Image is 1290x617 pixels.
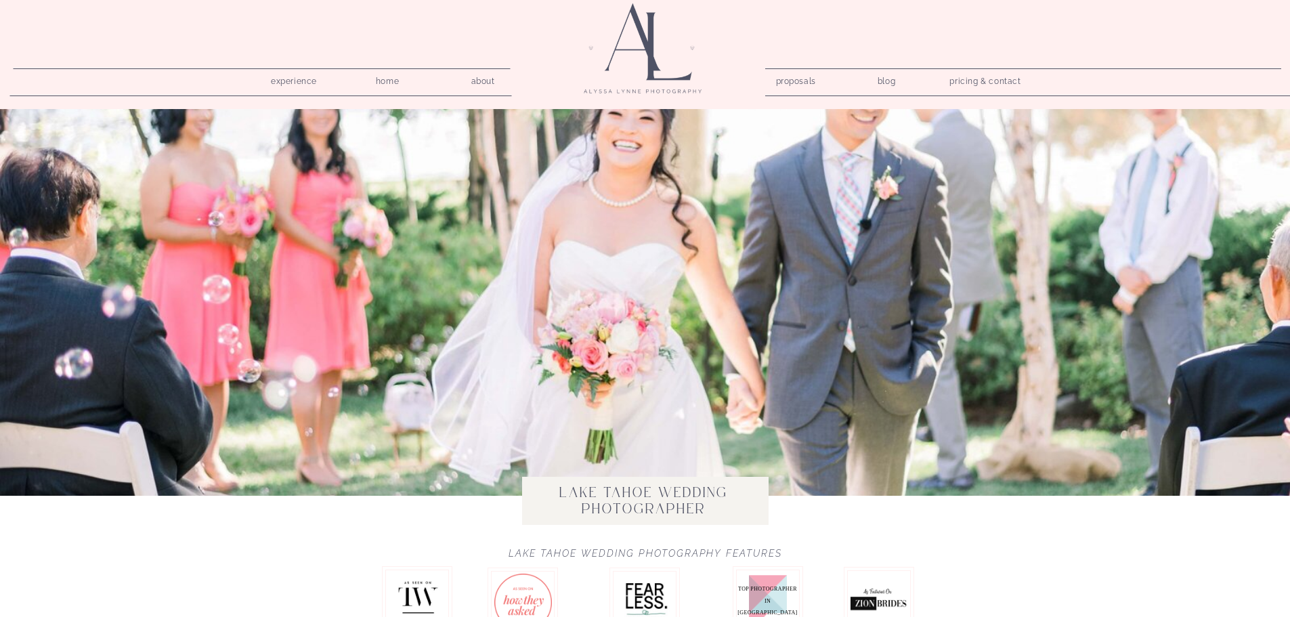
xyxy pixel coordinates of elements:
a: blog [867,72,906,85]
a: about [464,72,502,85]
a: proposals [776,72,815,85]
a: experience [262,72,326,85]
a: home [368,72,407,85]
a: pricing & contact [945,72,1027,91]
h1: Lake Tahoe wedding photographer [523,485,765,517]
h2: Lake Tahoe Wedding Photography Features [482,548,809,565]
